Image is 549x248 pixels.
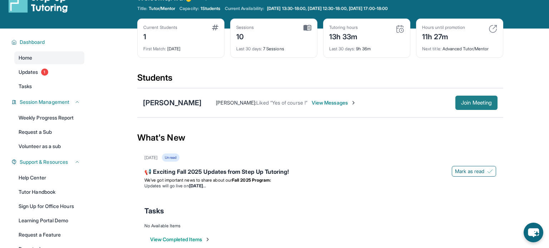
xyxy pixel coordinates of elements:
a: Learning Portal Demo [14,214,84,227]
div: Hours until promotion [422,25,465,30]
span: 1 [41,69,48,76]
img: Chevron-Right [351,100,356,106]
div: What's New [137,122,503,153]
a: [DATE] 13:30-18:00, [DATE] 12:30-18:00, [DATE] 17:00-18:00 [266,6,389,11]
span: Support & Resources [20,158,68,166]
div: Students [137,72,503,88]
button: Support & Resources [17,158,80,166]
span: Mark as read [455,168,484,175]
span: 1 Students [201,6,221,11]
a: Updates1 [14,66,84,79]
button: Join Meeting [455,96,498,110]
div: 13h 33m [329,30,358,42]
span: Join Meeting [461,101,492,105]
button: Dashboard [17,39,80,46]
a: Weekly Progress Report [14,111,84,124]
span: We’ve got important news to share about our [144,177,232,183]
div: Advanced Tutor/Mentor [422,42,497,52]
img: card [396,25,404,33]
a: Home [14,51,84,64]
span: [DATE] 13:30-18:00, [DATE] 12:30-18:00, [DATE] 17:00-18:00 [267,6,388,11]
img: Mark as read [487,168,493,174]
li: Updates will go live on [144,183,496,189]
div: Unread [162,153,179,162]
span: Current Availability: [225,6,264,11]
div: 9h 36m [329,42,404,52]
span: Tasks [19,83,32,90]
a: Help Center [14,171,84,184]
span: Capacity: [179,6,199,11]
div: 📢 Exciting Fall 2025 Updates from Step Up Tutoring! [144,167,496,177]
div: Current Students [143,25,177,30]
a: Tutor Handbook [14,186,84,198]
a: Request a Feature [14,228,84,241]
img: card [303,25,311,31]
div: 11h 27m [422,30,465,42]
span: Home [19,54,32,61]
span: Tasks [144,206,164,216]
span: Title: [137,6,147,11]
div: [PERSON_NAME] [143,98,202,108]
span: Last 30 days : [236,46,262,51]
div: 7 Sessions [236,42,311,52]
img: card [212,25,218,30]
span: Tutor/Mentor [149,6,175,11]
img: card [489,25,497,33]
button: Session Management [17,98,80,106]
div: [DATE] [144,155,158,161]
span: First Match : [143,46,166,51]
button: View Completed Items [150,236,211,243]
div: Sessions [236,25,254,30]
span: Liked “Yes of course !” [256,100,307,106]
span: View Messages [312,99,356,106]
span: Updates [19,69,38,76]
strong: [DATE] [189,183,206,188]
div: Tutoring hours [329,25,358,30]
div: 10 [236,30,254,42]
div: [DATE] [143,42,218,52]
a: Sign Up for Office Hours [14,200,84,213]
button: Mark as read [452,166,496,177]
a: Volunteer as a sub [14,140,84,153]
span: Dashboard [20,39,45,46]
span: Next title : [422,46,441,51]
a: Tasks [14,80,84,93]
span: [PERSON_NAME] : [216,100,256,106]
strong: Fall 2025 Program: [232,177,271,183]
div: No Available Items [144,223,496,229]
span: Last 30 days : [329,46,355,51]
div: 1 [143,30,177,42]
button: chat-button [524,223,543,242]
span: Session Management [20,98,69,106]
a: Request a Sub [14,126,84,138]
